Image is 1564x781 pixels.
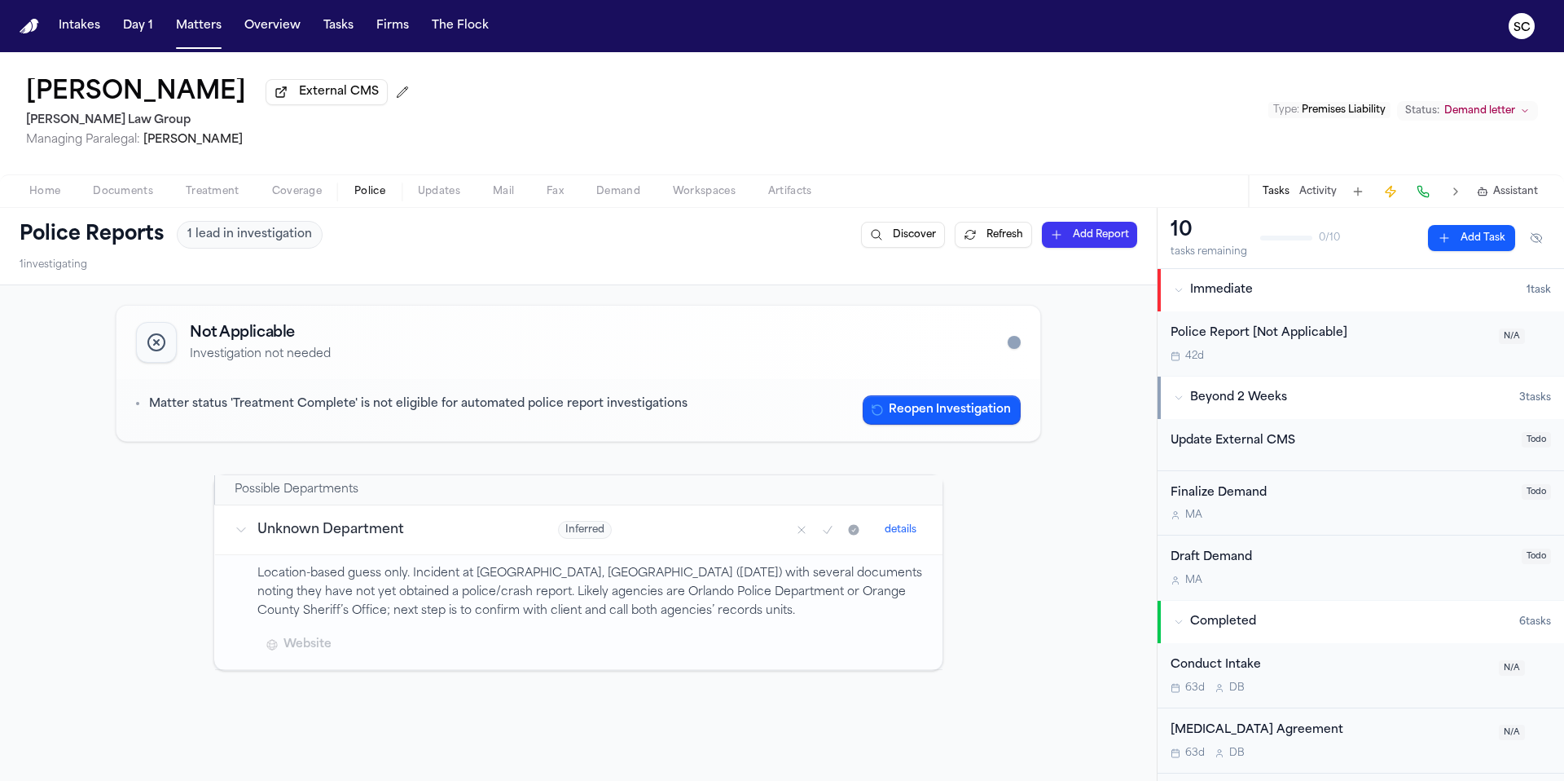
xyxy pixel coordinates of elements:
[1477,185,1538,198] button: Assistant
[1158,419,1564,471] div: Open task: Update External CMS
[52,11,107,41] button: Intakes
[1522,484,1551,500] span: Todo
[266,79,388,105] button: External CMS
[1190,614,1256,630] span: Completed
[1302,105,1386,115] span: Premises Liability
[547,185,564,198] span: Fax
[1499,660,1525,676] span: N/A
[425,11,495,41] button: The Flock
[1522,432,1551,448] span: Todo
[26,134,140,146] span: Managing Paralegal:
[272,185,322,198] span: Coverage
[190,346,331,363] p: Investigation not needed
[790,518,813,541] button: Mark as no report
[1158,536,1564,600] div: Open task: Draft Demand
[238,11,307,41] button: Overview
[283,635,332,655] span: Website
[257,565,924,620] p: Location-based guess only. Incident at [GEOGRAPHIC_DATA], [GEOGRAPHIC_DATA] ([DATE]) with several...
[418,185,460,198] span: Updates
[1158,471,1564,536] div: Open task: Finalize Demand
[354,185,385,198] span: Police
[26,78,246,108] button: Edit matter name
[1412,180,1434,203] button: Make a Call
[1185,682,1205,695] span: 63d
[816,518,839,541] button: Mark as confirmed
[1379,180,1402,203] button: Create Immediate Task
[257,630,341,660] button: Website
[1171,549,1512,567] div: Draft Demand
[1499,329,1525,344] span: N/A
[596,185,640,198] span: Demand
[1428,225,1515,251] button: Add Task
[1158,269,1564,311] button: Immediate1task
[1158,311,1564,376] div: Open task: Police Report [Not Applicable]
[1319,232,1340,245] span: 0 / 10
[1347,180,1369,203] button: Add Task
[1273,105,1299,115] span: Type :
[186,185,239,198] span: Treatment
[1405,104,1439,117] span: Status:
[1158,708,1564,774] div: Open task: Retainer Agreement
[861,222,945,248] button: Discover
[558,521,612,539] span: Inferred
[1171,324,1489,343] div: Police Report [Not Applicable]
[1185,350,1204,363] span: 42d
[1499,725,1525,740] span: N/A
[93,185,153,198] span: Documents
[842,518,865,541] button: Mark as received
[116,11,160,41] button: Day 1
[1519,391,1551,404] span: 3 task s
[190,322,331,345] h2: Not Applicable
[1158,643,1564,708] div: Open task: Conduct Intake
[493,185,514,198] span: Mail
[1522,225,1551,251] button: Hide completed tasks (⌘⇧H)
[149,395,688,414] p: Matter status 'Treatment Complete' is not eligible for automated police report investigations
[955,222,1032,248] button: Refresh
[26,78,246,108] h1: [PERSON_NAME]
[1171,721,1489,740] div: [MEDICAL_DATA] Agreement
[1171,484,1512,503] div: Finalize Demand
[29,185,60,198] span: Home
[370,11,415,41] button: Firms
[1444,104,1515,117] span: Demand letter
[1042,222,1137,248] button: Add Report
[1158,601,1564,643] button: Completed6tasks
[169,11,228,41] button: Matters
[299,84,379,100] span: External CMS
[1527,284,1551,297] span: 1 task
[1190,282,1253,298] span: Immediate
[20,19,39,34] img: Finch Logo
[1263,185,1289,198] button: Tasks
[1190,390,1287,406] span: Beyond 2 Weeks
[1229,682,1245,695] span: D B
[1513,22,1531,33] text: SC
[1185,747,1205,760] span: 63d
[768,185,812,198] span: Artifacts
[1171,656,1489,675] div: Conduct Intake
[1185,574,1202,587] span: M A
[1229,747,1245,760] span: D B
[257,520,519,540] h3: Unknown Department
[187,227,312,243] span: 1 lead in investigation
[1171,218,1247,244] div: 10
[1493,185,1538,198] span: Assistant
[1158,377,1564,419] button: Beyond 2 Weeks3tasks
[235,482,358,498] h2: Possible Departments
[863,395,1021,425] button: Reopen Investigation
[1397,101,1538,121] button: Change status from Demand letter
[20,222,164,248] h1: Police Reports
[1299,185,1337,198] button: Activity
[1171,432,1512,451] div: Update External CMS
[673,185,736,198] span: Workspaces
[1519,616,1551,629] span: 6 task s
[1522,549,1551,564] span: Todo
[317,11,360,41] button: Tasks
[1171,245,1247,258] div: tasks remaining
